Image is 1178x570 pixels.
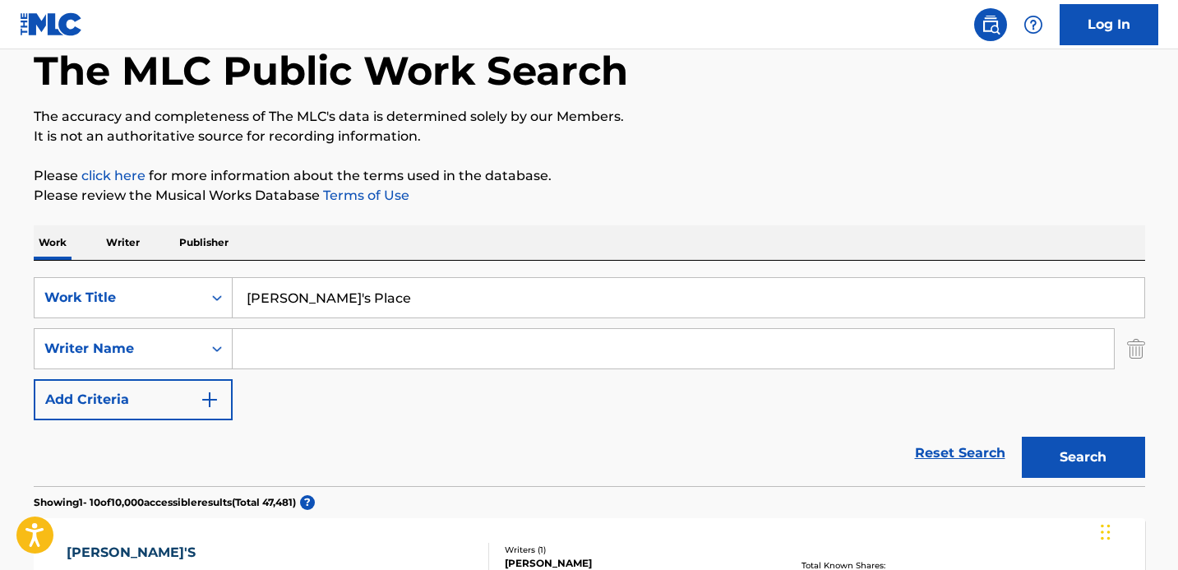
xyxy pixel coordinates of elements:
[34,277,1145,486] form: Search Form
[1096,491,1178,570] iframe: Chat Widget
[1022,437,1145,478] button: Search
[1017,8,1050,41] div: Help
[34,127,1145,146] p: It is not an authoritative source for recording information.
[44,339,192,359] div: Writer Name
[907,435,1014,471] a: Reset Search
[300,495,315,510] span: ?
[1101,507,1111,557] div: Drag
[34,225,72,260] p: Work
[20,12,83,36] img: MLC Logo
[34,166,1145,186] p: Please for more information about the terms used in the database.
[34,495,296,510] p: Showing 1 - 10 of 10,000 accessible results (Total 47,481 )
[34,186,1145,206] p: Please review the Musical Works Database
[1060,4,1158,45] a: Log In
[34,379,233,420] button: Add Criteria
[34,46,628,95] h1: The MLC Public Work Search
[974,8,1007,41] a: Public Search
[200,390,219,410] img: 9d2ae6d4665cec9f34b9.svg
[174,225,233,260] p: Publisher
[101,225,145,260] p: Writer
[981,15,1000,35] img: search
[67,543,212,563] div: [PERSON_NAME]'S
[1127,328,1145,369] img: Delete Criterion
[320,188,409,203] a: Terms of Use
[1023,15,1043,35] img: help
[44,288,192,308] div: Work Title
[34,107,1145,127] p: The accuracy and completeness of The MLC's data is determined solely by our Members.
[81,168,146,183] a: click here
[505,544,753,556] div: Writers ( 1 )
